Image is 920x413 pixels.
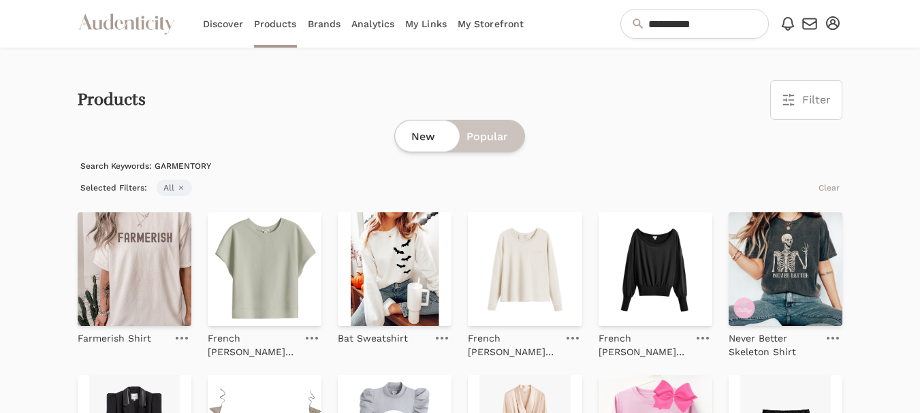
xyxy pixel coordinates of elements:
[771,81,842,119] button: Filter
[729,212,842,326] img: Never Better Skeleton Shirt
[468,326,557,359] a: French [PERSON_NAME]-Back Sweatshirt
[816,180,842,196] button: Clear
[729,331,818,359] p: Never Better Skeleton Shirt
[338,326,408,345] a: Bat Sweatshirt
[208,212,321,326] img: French Terry Short Sleeve Sweatshirt
[208,326,297,359] a: French [PERSON_NAME] Sleeve Sweatshirt
[78,326,151,345] a: Farmerish Shirt
[78,331,151,345] p: Farmerish Shirt
[729,326,818,359] a: Never Better Skeleton Shirt
[802,92,831,108] span: Filter
[599,212,712,326] img: French Terry Boatneck Sweatshirt
[468,331,557,359] p: French [PERSON_NAME]-Back Sweatshirt
[468,212,582,326] img: French Terry Pleat-Back Sweatshirt
[208,331,297,359] p: French [PERSON_NAME] Sleeve Sweatshirt
[338,331,408,345] p: Bat Sweatshirt
[78,180,150,196] span: Selected Filters:
[466,129,508,145] span: Popular
[599,326,688,359] a: French [PERSON_NAME] Sweatshirt
[338,212,451,326] img: Bat Sweatshirt
[78,90,146,110] h2: Products
[599,331,688,359] p: French [PERSON_NAME] Sweatshirt
[157,180,192,196] span: All
[78,212,191,326] img: Farmerish Shirt
[411,129,435,145] span: New
[78,158,842,174] p: Search Keywords: GARMENTORY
